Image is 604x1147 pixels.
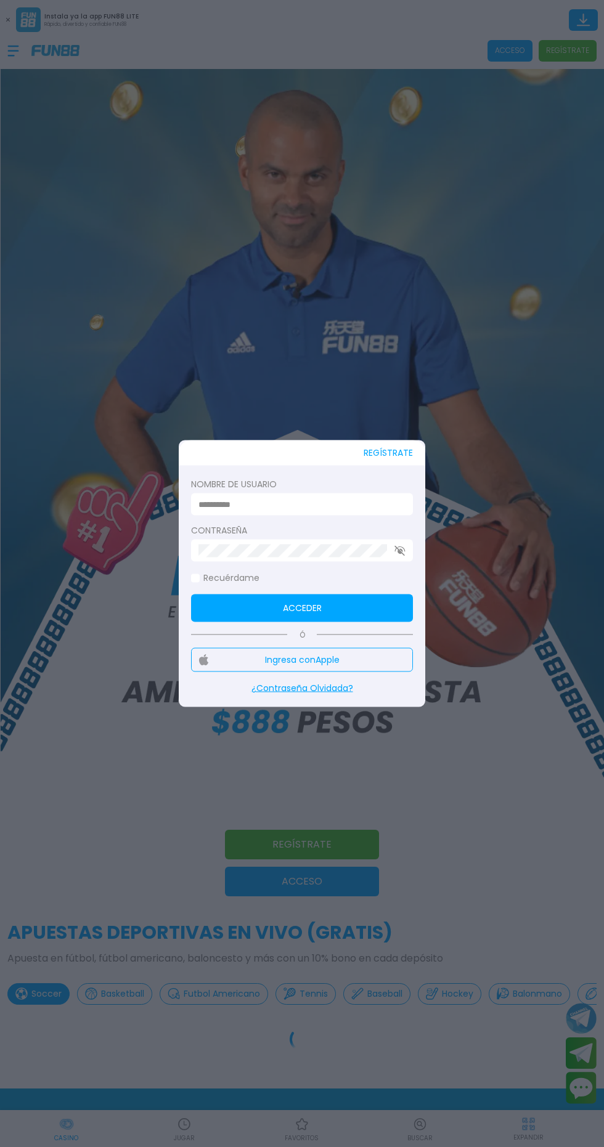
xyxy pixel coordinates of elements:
button: REGÍSTRATE [364,440,413,466]
label: Contraseña [191,524,413,537]
p: ¿Contraseña Olvidada? [191,682,413,695]
label: Nombre de usuario [191,478,413,491]
button: Acceder [191,594,413,622]
button: Ingresa conApple [191,648,413,672]
p: Ó [191,630,413,641]
label: Recuérdame [191,572,259,585]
